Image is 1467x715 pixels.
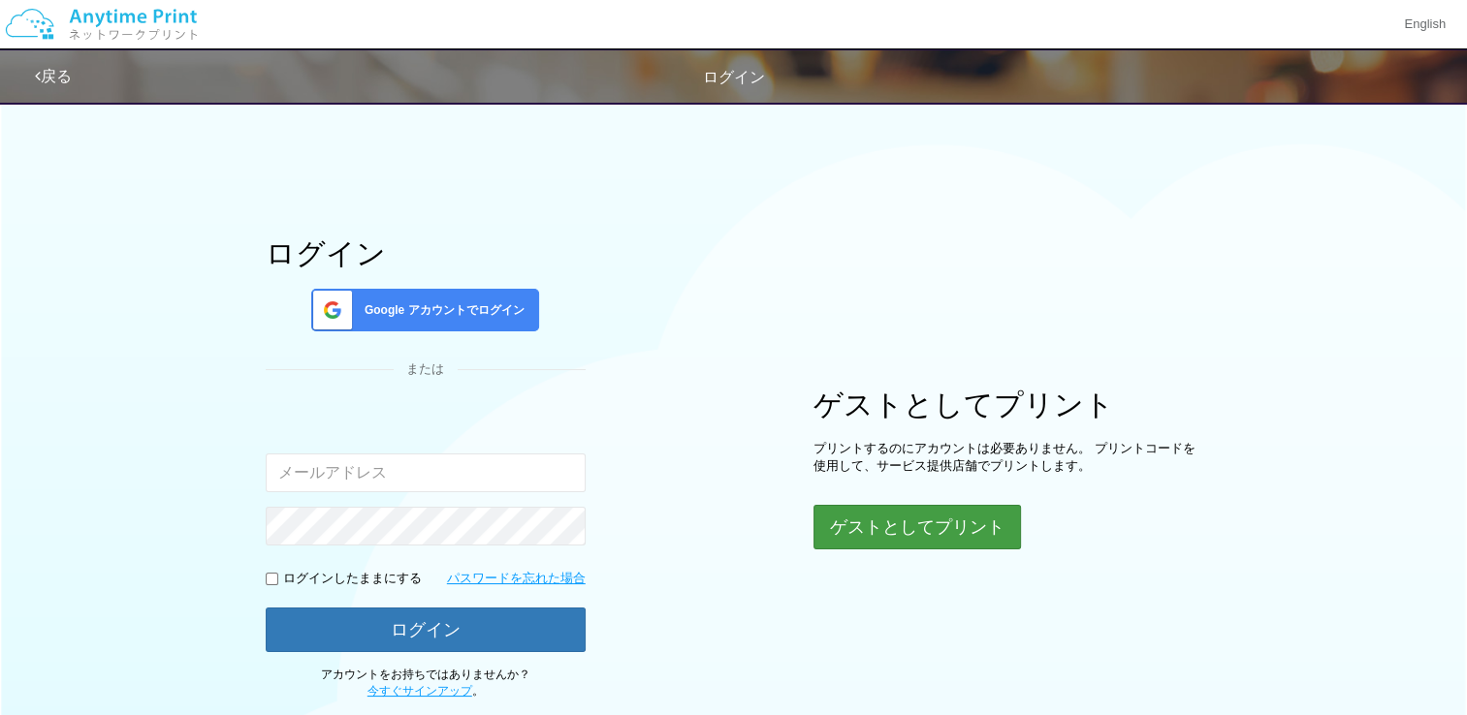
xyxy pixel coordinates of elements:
button: ゲストとしてプリント [813,505,1021,549]
a: パスワードを忘れた場合 [447,570,586,588]
p: プリントするのにアカウントは必要ありません。 プリントコードを使用して、サービス提供店舗でプリントします。 [813,440,1201,476]
h1: ログイン [266,237,586,269]
p: ログインしたままにする [283,570,422,588]
span: ログイン [703,69,765,85]
span: Google アカウントでログイン [357,302,525,319]
h1: ゲストとしてプリント [813,389,1201,420]
div: または [266,360,586,379]
a: 戻る [35,68,72,84]
button: ログイン [266,607,586,652]
p: アカウントをお持ちではありませんか？ [266,667,586,699]
input: メールアドレス [266,453,586,492]
span: 。 [367,684,484,698]
a: 今すぐサインアップ [367,684,472,698]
